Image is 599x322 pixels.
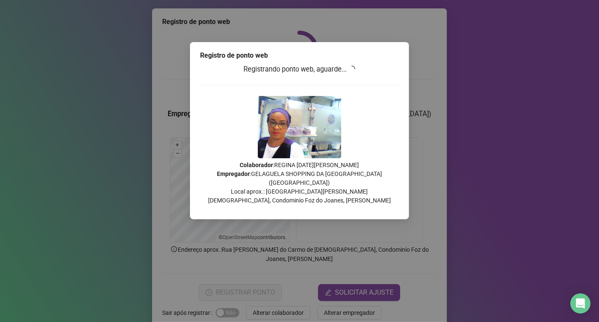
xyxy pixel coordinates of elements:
div: Open Intercom Messenger [570,293,591,314]
p: : REGINA [DATE][PERSON_NAME] : GELAGUELA SHOPPING DA [GEOGRAPHIC_DATA] ([GEOGRAPHIC_DATA]) Local ... [200,161,399,205]
strong: Colaborador [240,162,273,168]
img: Z [258,96,341,158]
h3: Registrando ponto web, aguarde... [200,64,399,75]
strong: Empregador [217,170,250,177]
div: Registro de ponto web [200,51,399,61]
span: loading [348,66,355,72]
